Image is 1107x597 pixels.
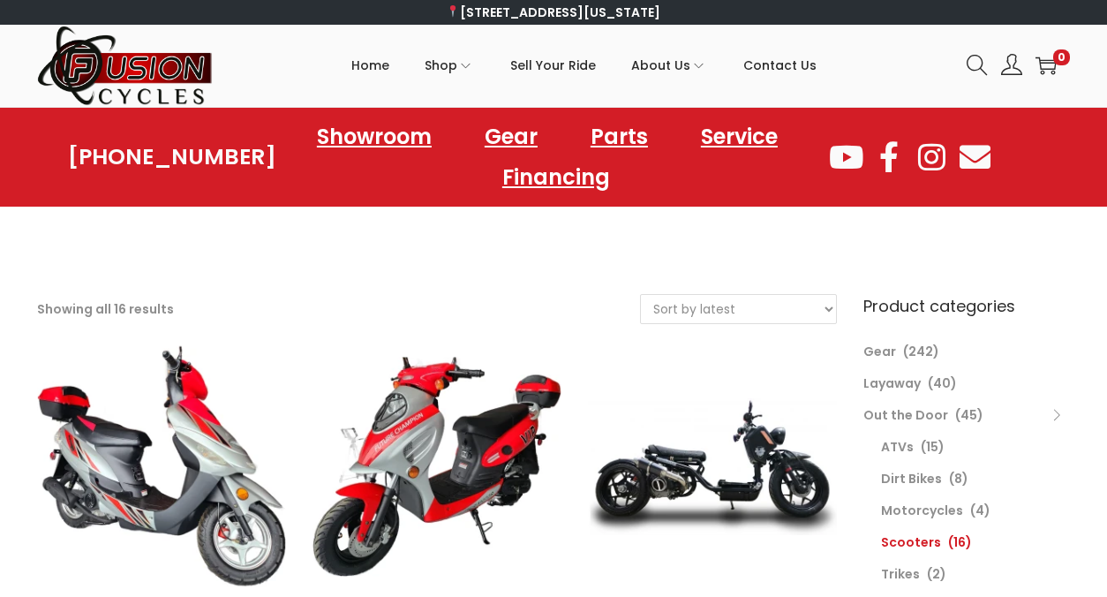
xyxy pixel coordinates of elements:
a: ATVs [881,438,914,456]
a: Layaway [863,374,921,392]
span: Shop [425,43,457,87]
span: (16) [948,533,972,551]
span: (45) [955,406,983,424]
span: Sell Your Ride [510,43,596,87]
nav: Primary navigation [214,26,953,105]
a: Home [351,26,389,105]
a: Out the Door [863,406,948,424]
a: About Us [631,26,708,105]
a: Gear [863,343,896,360]
nav: Menu [276,117,826,198]
p: Showing all 16 results [37,297,174,321]
span: (4) [970,502,990,519]
a: Gear [467,117,555,157]
a: [STREET_ADDRESS][US_STATE] [447,4,661,21]
span: About Us [631,43,690,87]
h6: Product categories [863,294,1070,318]
span: (242) [903,343,939,360]
a: Shop [425,26,475,105]
span: (40) [928,374,957,392]
span: Contact Us [743,43,817,87]
a: Showroom [299,117,449,157]
a: 0 [1035,55,1057,76]
img: Woostify retina logo [37,25,214,107]
a: Trikes [881,565,920,583]
img: 📍 [447,5,459,18]
a: [PHONE_NUMBER] [68,145,276,170]
a: Scooters [881,533,941,551]
a: Service [683,117,795,157]
a: Sell Your Ride [510,26,596,105]
a: Dirt Bikes [881,470,942,487]
span: (15) [921,438,945,456]
a: Motorcycles [881,502,963,519]
span: (8) [949,470,968,487]
span: Home [351,43,389,87]
a: Financing [485,157,628,198]
span: (2) [927,565,946,583]
a: Contact Us [743,26,817,105]
select: Shop order [641,295,836,323]
a: Parts [573,117,666,157]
